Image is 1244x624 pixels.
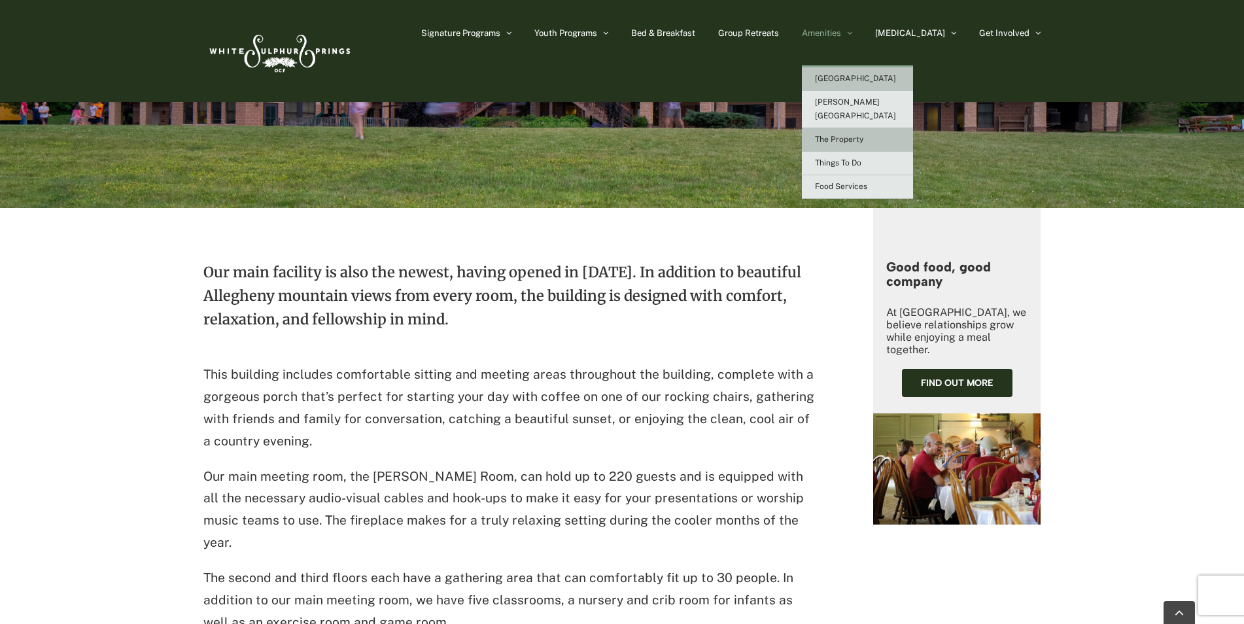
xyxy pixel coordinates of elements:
[875,29,945,37] span: [MEDICAL_DATA]
[802,128,913,152] a: The Property
[203,364,814,452] p: This building includes comfortable sitting and meeting areas throughout the building, complete wi...
[421,29,500,37] span: Signature Programs
[873,413,1041,525] img: IMG_3098
[815,182,867,191] span: Food Services
[815,97,896,120] span: [PERSON_NAME][GEOGRAPHIC_DATA]
[815,158,861,167] span: Things To Do
[815,74,896,83] span: [GEOGRAPHIC_DATA]
[718,29,779,37] span: Group Retreats
[203,466,814,554] p: Our main meeting room, the [PERSON_NAME] Room, can hold up to 220 guests and is equipped with all...
[886,306,1028,356] p: At [GEOGRAPHIC_DATA], we believe relationships grow while enjoying a meal together.
[802,91,913,128] a: [PERSON_NAME][GEOGRAPHIC_DATA]
[802,175,913,199] a: Food Services
[802,29,841,37] span: Amenities
[802,67,913,91] a: [GEOGRAPHIC_DATA]
[886,260,1028,288] h4: Good food, good company
[802,152,913,175] a: Things To Do
[815,135,863,144] span: The Property
[902,369,1012,397] a: Find out more
[203,20,354,82] img: White Sulphur Springs Logo
[631,29,695,37] span: Bed & Breakfast
[921,377,993,389] span: Find out more
[203,260,814,351] p: Our main facility is also the newest, having opened in [DATE]. In addition to beautiful Allegheny...
[534,29,597,37] span: Youth Programs
[979,29,1029,37] span: Get Involved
